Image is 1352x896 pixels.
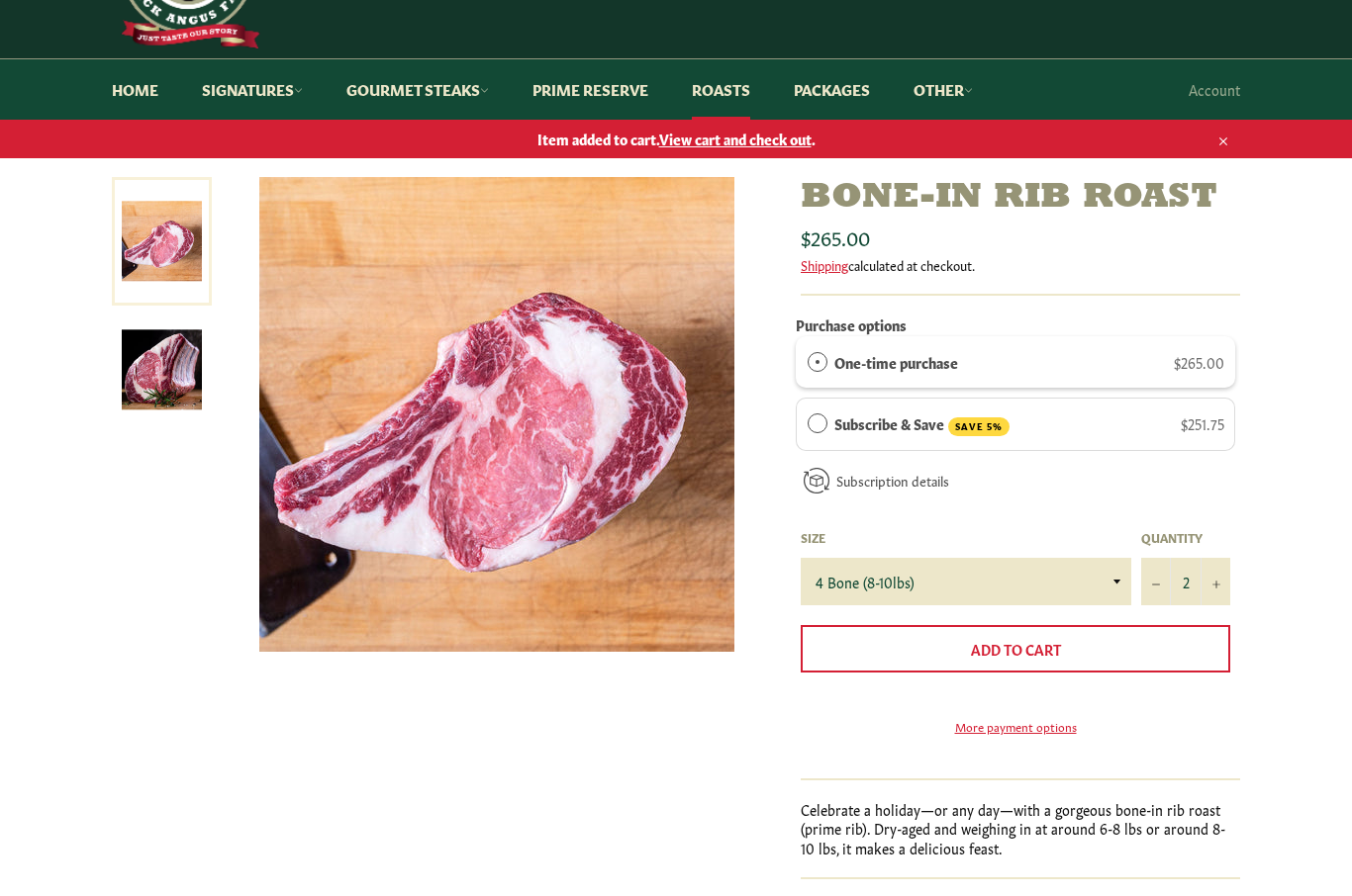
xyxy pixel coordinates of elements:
[801,718,1230,735] a: More payment options
[801,625,1230,672] button: Add to Cart
[808,351,827,373] div: One-time purchase
[1174,352,1224,372] span: $265.00
[182,59,323,120] a: Signatures
[774,59,890,120] a: Packages
[834,351,958,373] label: One-time purchase
[659,129,812,148] span: View cart and check out
[1201,558,1230,605] button: Increase item quantity by one
[894,59,993,120] a: Other
[122,329,202,409] img: Bone-in Rib Roast
[948,417,1010,436] span: SAVE 5%
[834,412,1011,436] label: Subscribe & Save
[92,130,1260,148] span: Item added to cart. .
[971,639,1061,659] span: Add to Cart
[801,177,1240,220] h1: Bone-in Rib Roast
[808,412,827,434] div: Subscribe & Save
[796,314,907,334] label: Purchase options
[801,800,1240,857] p: Celebrate a holiday—or any day—with a gorgeous bone-in rib roast (prime rib). Dry-aged and weighi...
[513,59,668,120] a: Prime Reserve
[801,255,848,274] a: Shipping
[1141,529,1230,546] label: Quantity
[801,223,870,250] span: $265.00
[92,59,178,120] a: Home
[259,177,734,652] img: Bone-in Rib Roast
[1179,60,1250,119] a: Account
[801,256,1240,274] div: calculated at checkout.
[1141,558,1171,605] button: Reduce item quantity by one
[1181,413,1224,433] span: $251.75
[327,59,509,120] a: Gourmet Steaks
[672,59,770,120] a: Roasts
[92,120,1260,158] a: Item added to cart.View cart and check out.
[801,529,1131,546] label: Size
